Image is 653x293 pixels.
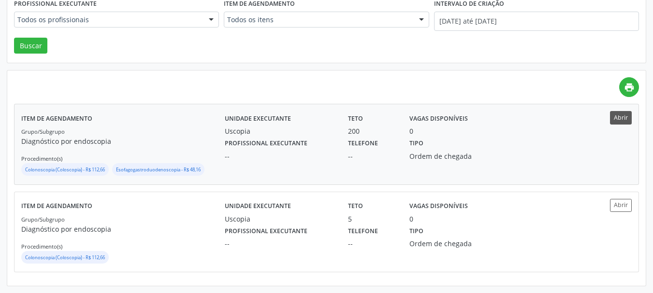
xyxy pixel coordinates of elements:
[17,15,199,25] span: Todos os profissionais
[348,151,396,161] div: --
[21,199,92,214] label: Item de agendamento
[225,224,307,239] label: Profissional executante
[21,155,62,162] small: Procedimento(s)
[409,136,423,151] label: Tipo
[409,224,423,239] label: Tipo
[348,126,396,136] div: 200
[21,224,225,234] p: Diagnóstico por endoscopia
[225,199,291,214] label: Unidade executante
[348,111,363,126] label: Teto
[409,214,413,224] div: 0
[25,167,105,173] small: Colonoscopia (Coloscopia) - R$ 112,66
[225,238,334,249] div: --
[25,254,105,261] small: Colonoscopia (Coloscopia) - R$ 112,66
[116,167,201,173] small: Esofagogastroduodenoscopia - R$ 48,16
[409,126,413,136] div: 0
[348,214,396,224] div: 5
[14,38,47,54] button: Buscar
[225,126,334,136] div: Uscopia
[225,136,307,151] label: Profissional executante
[21,111,92,126] label: Item de agendamento
[619,77,639,97] a: print
[409,111,468,126] label: Vagas disponíveis
[610,111,632,124] button: Abrir
[409,238,488,249] div: Ordem de chegada
[348,224,378,239] label: Telefone
[624,82,635,93] i: print
[409,199,468,214] label: Vagas disponíveis
[21,128,65,135] small: Grupo/Subgrupo
[225,111,291,126] label: Unidade executante
[348,238,396,249] div: --
[225,151,334,161] div: --
[409,151,488,161] div: Ordem de chegada
[348,199,363,214] label: Teto
[434,12,639,31] input: Selecione um intervalo
[227,15,409,25] span: Todos os itens
[21,136,225,146] p: Diagnóstico por endoscopia
[225,214,334,224] div: Uscopia
[348,136,378,151] label: Telefone
[21,243,62,250] small: Procedimento(s)
[610,199,632,212] button: Abrir
[21,216,65,223] small: Grupo/Subgrupo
